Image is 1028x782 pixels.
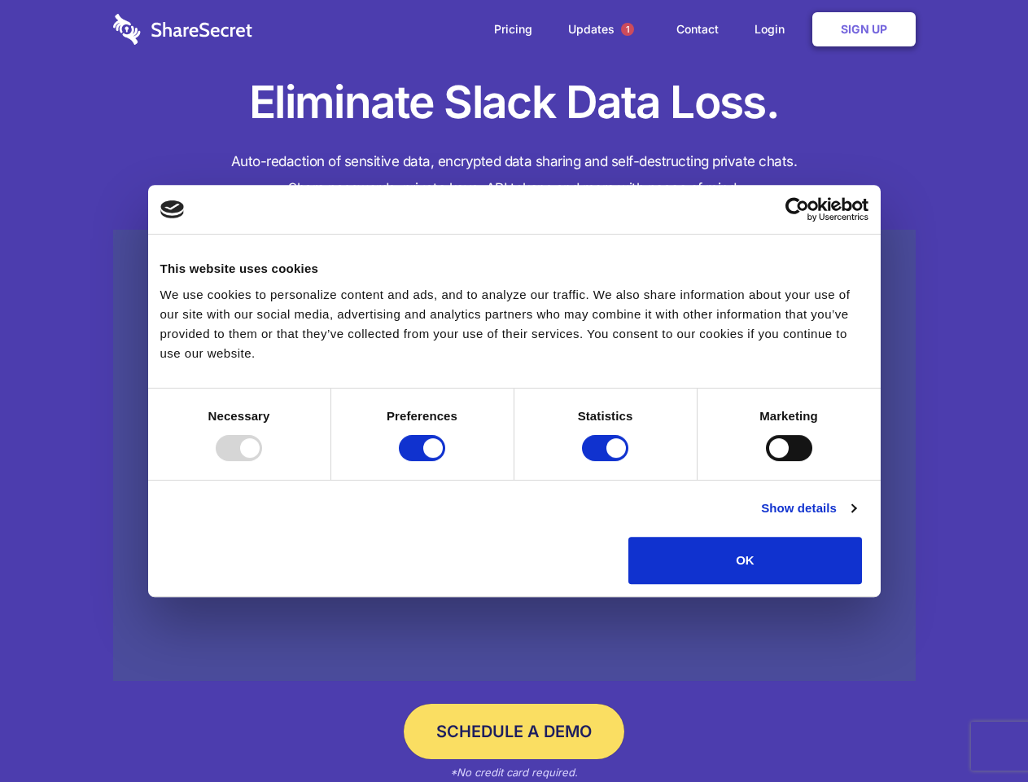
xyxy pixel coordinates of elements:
em: *No credit card required. [450,766,578,779]
div: This website uses cookies [160,259,868,279]
a: Login [738,4,809,55]
h4: Auto-redaction of sensitive data, encrypted data sharing and self-destructing private chats. Shar... [113,148,916,202]
strong: Statistics [578,409,633,423]
span: 1 [621,23,634,36]
a: Pricing [478,4,549,55]
h1: Eliminate Slack Data Loss. [113,73,916,132]
a: Sign Up [812,12,916,46]
img: logo-wordmark-white-trans-d4663122ce5f474addd5e946df7df03e33cb6a1c49d2221995e7729f52c070b2.svg [113,14,252,45]
a: Usercentrics Cookiebot - opens in a new window [726,197,868,222]
a: Contact [660,4,735,55]
a: Show details [761,499,855,518]
div: We use cookies to personalize content and ads, and to analyze our traffic. We also share informat... [160,285,868,363]
a: Schedule a Demo [404,704,624,759]
strong: Marketing [759,409,818,423]
strong: Preferences [387,409,457,423]
img: logo [160,200,185,218]
button: OK [628,537,862,584]
a: Wistia video thumbnail [113,230,916,682]
strong: Necessary [208,409,270,423]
